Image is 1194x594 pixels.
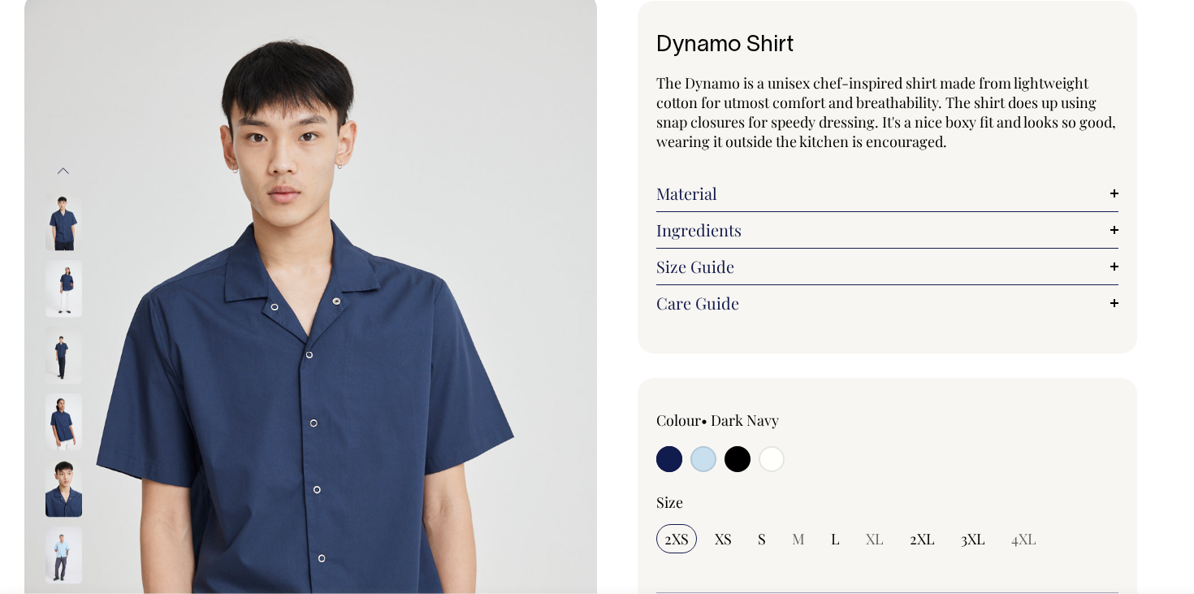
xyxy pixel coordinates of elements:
span: 2XL [910,529,935,548]
img: dark-navy [45,327,82,384]
div: Colour [656,410,841,430]
input: 2XS [656,524,697,553]
span: • [701,410,707,430]
img: dark-navy [45,194,82,251]
a: Ingredients [656,220,1118,240]
img: true-blue [45,527,82,584]
input: 2XL [902,524,943,553]
input: S [750,524,774,553]
input: 3XL [953,524,993,553]
span: M [792,529,805,548]
a: Material [656,184,1118,203]
img: dark-navy [45,461,82,518]
a: Care Guide [656,293,1118,313]
span: 4XL [1011,529,1036,548]
span: The Dynamo is a unisex chef-inspired shirt made from lightweight cotton for utmost comfort and br... [656,73,1116,151]
h1: Dynamo Shirt [656,33,1118,59]
span: XS [715,529,732,548]
button: Previous [51,153,76,189]
span: 2XS [664,529,689,548]
span: 3XL [961,529,985,548]
img: dark-navy [45,261,82,318]
span: XL [866,529,884,548]
input: 4XL [1003,524,1045,553]
span: L [831,529,840,548]
span: S [758,529,766,548]
input: L [823,524,848,553]
label: Dark Navy [711,410,779,430]
div: Size [656,492,1118,512]
img: dark-navy [45,394,82,451]
input: M [784,524,813,553]
input: XS [707,524,740,553]
a: Size Guide [656,257,1118,276]
input: XL [858,524,892,553]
